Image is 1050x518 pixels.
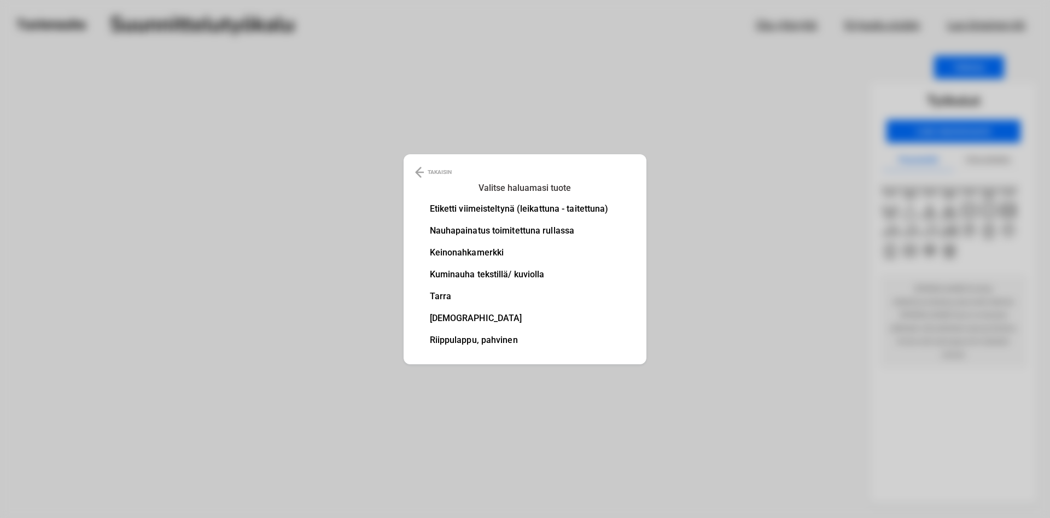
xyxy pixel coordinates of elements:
li: Tarra [430,292,609,301]
li: Etiketti viimeisteltynä (leikattuna - taitettuna) [430,205,609,213]
li: Nauhapainatus toimitettuna rullassa [430,226,609,235]
img: Back [415,166,424,179]
li: Keinonahkamerkki [430,248,609,257]
h3: Valitse haluamasi tuote [436,181,614,196]
li: [DEMOGRAPHIC_DATA] [430,314,609,323]
li: Kuminauha tekstillä/ kuviolla [430,270,609,279]
li: Riippulappu, pahvinen [430,336,609,345]
p: TAKAISIN [428,166,452,179]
